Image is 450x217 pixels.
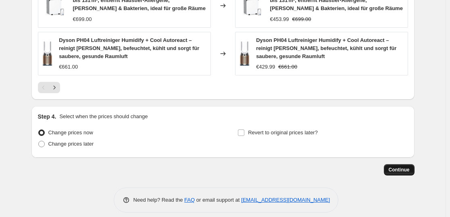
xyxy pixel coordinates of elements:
[278,63,297,71] strike: €661.00
[48,129,93,136] span: Change prices now
[389,167,410,173] span: Continue
[59,63,78,71] div: €661.00
[59,37,199,59] span: Dyson PH04 Luftreiniger Humidify + Cool Autoreact – reinigt [PERSON_NAME], befeuchtet, kühlt und ...
[241,197,330,203] a: [EMAIL_ADDRESS][DOMAIN_NAME]
[133,197,185,203] span: Need help? Read the
[49,82,60,93] button: Next
[256,63,275,71] div: €429.99
[384,164,415,175] button: Continue
[59,113,148,121] p: Select when the prices should change
[38,113,56,121] h2: Step 4.
[240,42,250,66] img: 61YEcG5q6aL_80x.jpg
[256,37,396,59] span: Dyson PH04 Luftreiniger Humidify + Cool Autoreact – reinigt [PERSON_NAME], befeuchtet, kühlt und ...
[38,82,60,93] nav: Pagination
[248,129,318,136] span: Revert to original prices later?
[73,15,92,23] div: €699.00
[270,15,289,23] div: €453.99
[292,15,311,23] strike: €699.00
[42,42,53,66] img: 61YEcG5q6aL_80x.jpg
[195,197,241,203] span: or email support at
[184,197,195,203] a: FAQ
[48,141,94,147] span: Change prices later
